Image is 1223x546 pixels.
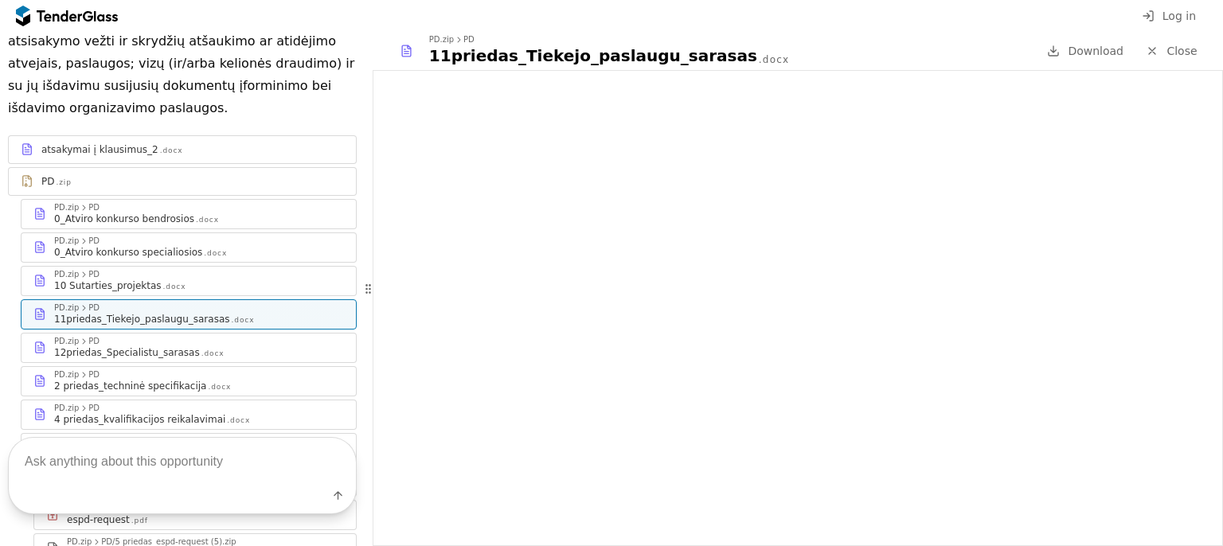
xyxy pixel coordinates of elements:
[54,237,79,245] div: PD.zip
[54,404,79,412] div: PD.zip
[163,282,186,292] div: .docx
[21,299,357,330] a: PD.zipPD11priedas_Tiekejo_paslaugu_sarasas.docx
[1042,41,1128,61] a: Download
[463,36,475,44] div: PD
[54,371,79,379] div: PD.zip
[54,204,79,212] div: PD.zip
[21,266,357,296] a: PD.zipPD10 Sutarties_projektas.docx
[21,199,357,229] a: PD.zipPD0_Atviro konkurso bendrosios.docx
[88,271,100,279] div: PD
[208,382,231,392] div: .docx
[56,177,71,188] div: .zip
[21,400,357,430] a: PD.zipPD4 priedas_kvalifikacijos reikalavimai.docx
[1162,10,1196,22] span: Log in
[54,271,79,279] div: PD.zip
[41,175,54,188] div: PD
[54,346,200,359] div: 12priedas_Specialistu_sarasas
[54,337,79,345] div: PD.zip
[88,404,100,412] div: PD
[8,167,357,196] a: PD.zip
[88,337,100,345] div: PD
[88,371,100,379] div: PD
[54,279,162,292] div: 10 Sutarties_projektas
[54,246,202,259] div: 0_Atviro konkurso specialiosios
[21,366,357,396] a: PD.zipPD2 priedas_techninė specifikacija.docx
[54,213,194,225] div: 0_Atviro konkurso bendrosios
[54,380,206,392] div: 2 priedas_techninė specifikacija
[160,146,183,156] div: .docx
[429,45,757,67] div: 11priedas_Tiekejo_paslaugu_sarasas
[232,315,255,326] div: .docx
[21,232,357,263] a: PD.zipPD0_Atviro konkurso specialiosios.docx
[41,143,158,156] div: atsakymai į klausimus_2
[429,36,454,44] div: PD.zip
[54,313,230,326] div: 11priedas_Tiekejo_paslaugu_sarasas
[54,304,79,312] div: PD.zip
[201,349,225,359] div: .docx
[1068,45,1123,57] span: Download
[8,135,357,164] a: atsakymai į klausimus_2.docx
[204,248,227,259] div: .docx
[1166,45,1197,57] span: Close
[759,53,789,67] div: .docx
[88,204,100,212] div: PD
[1137,6,1201,26] button: Log in
[88,304,100,312] div: PD
[1136,41,1207,61] a: Close
[196,215,219,225] div: .docx
[88,237,100,245] div: PD
[21,333,357,363] a: PD.zipPD12priedas_Specialistu_sarasas.docx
